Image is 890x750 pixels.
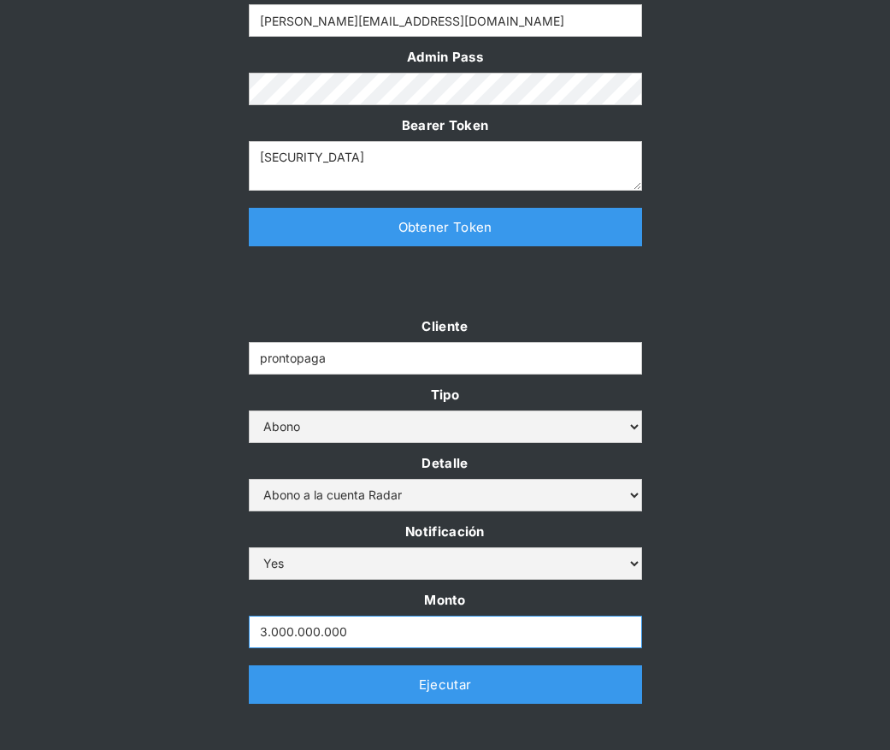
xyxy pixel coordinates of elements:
a: Ejecutar [249,665,642,704]
label: Admin Pass [249,45,642,68]
label: Tipo [249,383,642,406]
form: Form [249,315,642,648]
input: Example Text [249,342,642,375]
label: Monto [249,588,642,611]
input: Monto [249,616,642,648]
label: Detalle [249,452,642,475]
label: Bearer Token [249,114,642,137]
input: Example Text [249,4,642,37]
a: Obtener Token [249,208,642,246]
label: Cliente [249,315,642,338]
label: Notificación [249,520,642,543]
